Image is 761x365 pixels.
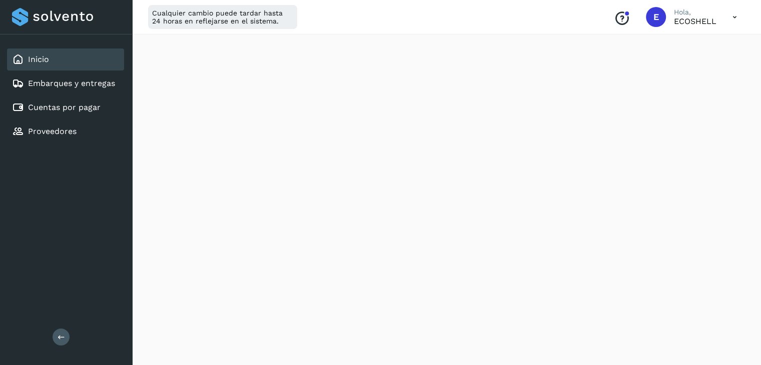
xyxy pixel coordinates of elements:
[28,54,49,64] a: Inicio
[7,72,124,94] div: Embarques y entregas
[7,120,124,142] div: Proveedores
[28,78,115,88] a: Embarques y entregas
[148,5,297,29] div: Cualquier cambio puede tardar hasta 24 horas en reflejarse en el sistema.
[7,48,124,70] div: Inicio
[7,96,124,118] div: Cuentas por pagar
[674,8,716,16] p: Hola,
[28,126,77,136] a: Proveedores
[28,102,101,112] a: Cuentas por pagar
[674,16,716,26] p: ECOSHELL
